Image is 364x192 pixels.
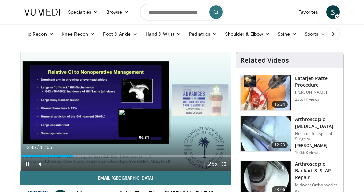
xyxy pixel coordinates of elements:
img: VuMedi Logo [24,9,60,16]
a: Shoulder & Elbow [221,27,274,41]
a: Hand & Wrist [142,27,185,41]
span: 12:23 [272,142,288,148]
h3: Arthroscopic Bankart & SLAP Repair [295,161,339,181]
a: Specialties [64,5,102,19]
button: Mute [34,157,48,171]
div: Progress Bar [21,155,231,157]
button: Pause [21,157,34,171]
a: Hip Recon [20,27,58,41]
a: Spine [274,27,300,41]
h3: Arthroscopic [MEDICAL_DATA] [295,116,339,130]
span: 2:45 [27,145,36,150]
img: image.jpeg [119,109,169,137]
img: 617583_3.png.150x105_q85_crop-smart_upscale.jpg [241,75,291,110]
p: 100.6K views [295,150,320,155]
span: / [37,145,39,150]
span: 11:05 [40,145,52,150]
button: Fullscreen [217,157,231,171]
p: [PERSON_NAME] [295,143,339,148]
a: Browse [102,5,133,19]
span: 16:34 [272,101,288,108]
a: Sports [301,27,330,41]
a: Knee Recon [58,27,99,41]
a: 16:34 Latarjet-Patte Procedure [PERSON_NAME] 236.1K views [240,75,339,111]
a: 12:23 Arthroscopic [MEDICAL_DATA] Hospital for Special Surgery [PERSON_NAME] 100.6K views [240,116,339,155]
a: Pediatrics [185,27,221,41]
a: S [326,5,340,19]
a: Foot & Ankle [99,27,142,41]
h4: Related Videos [240,56,289,64]
a: Email [GEOGRAPHIC_DATA] [20,171,231,185]
p: 236.1K views [295,97,320,102]
p: [PERSON_NAME] [295,90,339,95]
p: Hospital for Special Surgery [295,131,339,142]
h3: Latarjet-Patte Procedure [295,75,339,88]
video-js: Video Player [21,52,231,171]
a: Favorites [294,5,322,19]
input: Search topics, interventions [140,4,224,20]
img: 10039_3.png.150x105_q85_crop-smart_upscale.jpg [241,116,291,152]
button: Playback Rate [204,157,217,171]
